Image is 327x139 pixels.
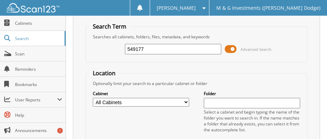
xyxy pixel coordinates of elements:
[157,6,196,10] span: [PERSON_NAME]
[15,20,62,26] span: Cabinets
[89,23,130,30] legend: Search Term
[15,128,62,133] span: Announcements
[15,82,62,87] span: Bookmarks
[15,36,61,41] span: Search
[204,91,300,96] label: Folder
[240,47,272,52] span: Advanced Search
[89,34,303,40] div: Searches all cabinets, folders, files, metadata, and keywords
[204,109,300,133] div: Select a cabinet and begin typing the name of the folder you want to search in. If the name match...
[292,106,327,139] iframe: Chat Widget
[15,112,62,118] span: Help
[89,80,303,86] div: Optionally limit your search to a particular cabinet or folder
[15,51,62,57] span: Scan
[57,128,63,133] div: 1
[15,97,57,103] span: User Reports
[93,91,189,96] label: Cabinet
[15,66,62,72] span: Reminders
[216,6,320,10] span: M & G Investments ([PERSON_NAME] Dodge)
[89,69,119,77] legend: Location
[7,3,59,13] img: scan123-logo-white.svg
